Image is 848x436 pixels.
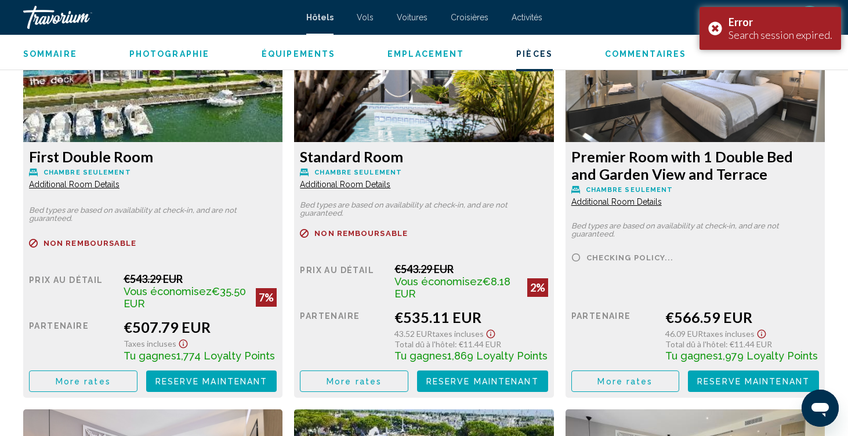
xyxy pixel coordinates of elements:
[256,288,277,307] div: 7%
[729,28,832,41] div: Search session expired.
[665,339,726,349] span: Total dû à l'hôtel
[571,197,662,206] span: Additional Room Details
[447,350,548,362] span: 1,869 Loyalty Points
[124,318,277,336] div: €507.79 EUR
[665,329,703,339] span: 46.09 EUR
[665,339,819,349] div: : €11.44 EUR
[262,49,335,59] button: Équipements
[124,350,176,362] span: Tu gagnes
[29,272,115,310] div: Prix au détail
[597,377,653,386] span: More rates
[586,254,674,261] span: Checking policy...
[394,275,510,300] span: €8.18 EUR
[129,49,209,59] button: Photographie
[176,350,275,362] span: 1,774 Loyalty Points
[394,350,447,362] span: Tu gagnes
[795,5,825,30] button: User Menu
[314,230,408,237] span: Non remboursable
[665,308,819,326] div: €566.59 EUR
[300,308,386,362] div: Partenaire
[802,390,839,427] iframe: Bouton de lancement de la fenêtre de messagerie
[300,148,548,165] h3: Standard Room
[527,278,548,297] div: 2%
[314,169,402,176] span: Chambre seulement
[29,370,137,392] button: More rates
[394,275,483,288] span: Vous économisez
[29,318,115,362] div: Partenaire
[394,339,548,349] div: : €11.44 EUR
[387,49,464,59] button: Emplacement
[29,148,277,165] h3: First Double Room
[484,326,498,339] button: Show Taxes and Fees disclaimer
[394,263,548,275] div: €543.29 EUR
[426,377,539,386] span: Reserve maintenant
[397,13,427,22] a: Voitures
[571,308,657,362] div: Partenaire
[124,285,212,297] span: Vous économisez
[300,263,386,300] div: Prix au détail
[729,16,832,28] div: Error
[357,13,374,22] a: Vols
[718,350,818,362] span: 1,979 Loyalty Points
[124,285,246,310] span: €35.50 EUR
[124,339,176,348] span: Taxes incluses
[155,377,268,386] span: Reserve maintenant
[23,6,295,29] a: Travorium
[300,370,408,392] button: More rates
[605,49,686,59] button: Commentaires
[44,239,137,247] span: Non remboursable
[586,186,673,194] span: Chambre seulement
[512,13,542,22] a: Activités
[394,329,432,339] span: 43.52 EUR
[176,336,190,349] button: Show Taxes and Fees disclaimer
[300,180,390,189] span: Additional Room Details
[665,350,718,362] span: Tu gagnes
[688,370,819,392] button: Reserve maintenant
[394,308,548,326] div: €535.11 EUR
[23,49,77,59] button: Sommaire
[697,377,810,386] span: Reserve maintenant
[703,329,755,339] span: Taxes incluses
[432,329,484,339] span: Taxes incluses
[300,201,548,217] p: Bed types are based on availability at check-in, and are not guaranteed.
[571,148,819,183] h3: Premier Room with 1 Double Bed and Garden View and Terrace
[571,222,819,238] p: Bed types are based on availability at check-in, and are not guaranteed.
[394,339,455,349] span: Total dû à l'hôtel
[755,326,769,339] button: Show Taxes and Fees disclaimer
[29,206,277,223] p: Bed types are based on availability at check-in, and are not guaranteed.
[327,377,382,386] span: More rates
[516,49,553,59] button: Pièces
[571,370,680,392] button: More rates
[124,272,277,285] div: €543.29 EUR
[44,169,131,176] span: Chambre seulement
[146,370,277,392] button: Reserve maintenant
[29,180,119,189] span: Additional Room Details
[417,370,548,392] button: Reserve maintenant
[306,13,334,22] a: Hôtels
[56,377,111,386] span: More rates
[451,13,488,22] a: Croisières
